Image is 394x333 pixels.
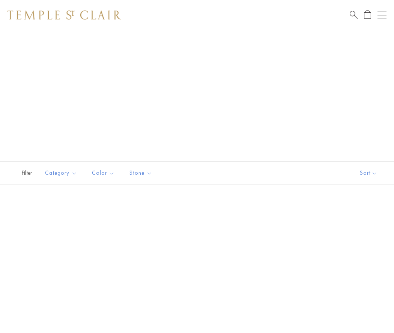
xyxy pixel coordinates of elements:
[88,168,120,178] span: Color
[126,168,158,178] span: Stone
[364,10,371,19] a: Open Shopping Bag
[86,165,120,181] button: Color
[124,165,158,181] button: Stone
[377,10,386,19] button: Open navigation
[350,10,358,19] a: Search
[39,165,83,181] button: Category
[343,162,394,184] button: Show sort by
[8,10,121,19] img: Temple St. Clair
[41,168,83,178] span: Category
